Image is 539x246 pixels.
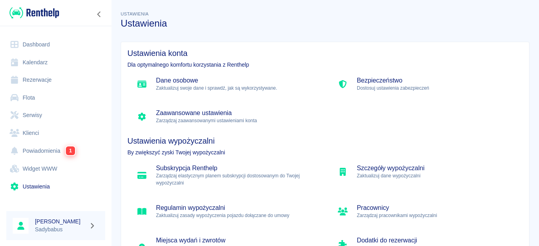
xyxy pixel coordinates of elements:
[156,212,316,219] p: Zaktualizuj zasady wypożyczenia pojazdu dołączane do umowy
[66,146,75,155] span: 1
[156,85,316,92] p: Zaktualizuj swoje dane i sprawdź, jak są wykorzystywane.
[156,164,316,172] h5: Subskrypcja Renthelp
[127,48,523,58] h4: Ustawienia konta
[357,172,516,179] p: Zaktualizuj dane wypożyczalni
[127,104,322,130] div: Zaawansowane ustawieniaZarządzaj zaawansowanymi ustawieniami konta
[357,204,516,212] h5: Pracownicy
[156,117,316,124] p: Zarządzaj zaawansowanymi ustawieniami konta
[156,172,316,186] p: Zarządzaj elastycznym planem subskrypcji dostosowanym do Twojej wypożyczalni
[127,159,322,192] div: Subskrypcja RenthelpZarządzaj elastycznym planem subskrypcji dostosowanym do Twojej wypożyczalni
[93,9,105,19] button: Zwiń nawigację
[6,54,105,71] a: Kalendarz
[156,77,316,85] h5: Dane osobowe
[127,136,523,146] h4: Ustawienia wypożyczalni
[127,61,523,69] p: Dla optymalnego komfortu korzystania z Renthelp
[35,217,86,225] h6: [PERSON_NAME]
[127,198,322,225] div: Regulamin wypożyczalniZaktualizuj zasady wypożyczenia pojazdu dołączane do umowy
[357,77,516,85] h5: Bezpieczeństwo
[127,71,322,97] div: Dane osoboweZaktualizuj swoje dane i sprawdź, jak są wykorzystywane.
[6,178,105,196] a: Ustawienia
[6,106,105,124] a: Serwisy
[6,124,105,142] a: Klienci
[357,212,516,219] p: Zarządzaj pracownikami wypożyczalni
[6,142,105,160] a: Powiadomienia1
[6,6,59,19] a: Renthelp logo
[121,12,149,16] span: Ustawienia
[328,198,523,225] div: PracownicyZarządzaj pracownikami wypożyczalni
[127,148,523,157] p: By zwiększyć zyski Twojej wypożyczalni
[6,89,105,107] a: Flota
[156,236,316,244] h5: Miejsca wydań i zwrotów
[328,71,523,97] div: BezpieczeństwoDostosuj ustawienia zabezpieczeń
[35,225,86,234] p: Sadybabus
[10,6,59,19] img: Renthelp logo
[328,159,523,185] div: Szczegóły wypożyczalniZaktualizuj dane wypożyczalni
[6,160,105,178] a: Widget WWW
[357,164,516,172] h5: Szczegóły wypożyczalni
[357,236,516,244] h5: Dodatki do rezerwacji
[357,85,516,92] p: Dostosuj ustawienia zabezpieczeń
[121,18,529,29] h3: Ustawienia
[156,204,316,212] h5: Regulamin wypożyczalni
[6,36,105,54] a: Dashboard
[156,109,316,117] h5: Zaawansowane ustawienia
[6,71,105,89] a: Rezerwacje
